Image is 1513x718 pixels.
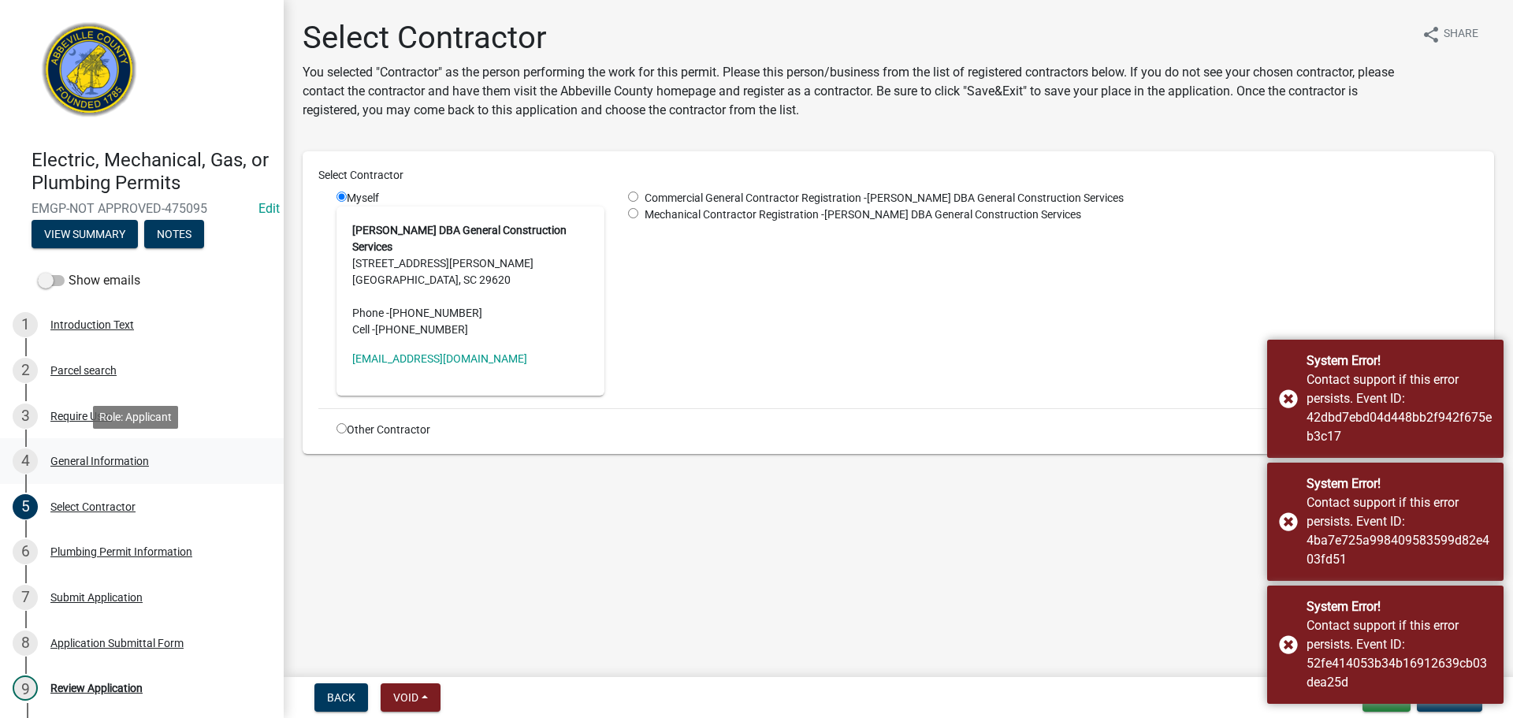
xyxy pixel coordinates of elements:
[38,271,140,290] label: Show emails
[50,638,184,649] div: Application Submittal Form
[50,501,136,512] div: Select Contractor
[13,312,38,337] div: 1
[50,365,117,376] div: Parcel search
[389,307,482,319] span: [PHONE_NUMBER]
[638,208,824,221] span: Mechanical Contractor Registration -
[616,206,1490,223] div: [PERSON_NAME] DBA General Construction Services
[352,323,375,336] abbr: Cell -
[50,319,134,330] div: Introduction Text
[13,585,38,610] div: 7
[144,229,204,241] wm-modal-confirm: Notes
[13,404,38,429] div: 3
[303,63,1409,120] p: You selected "Contractor" as the person performing the work for this permit. Please this person/b...
[50,592,143,603] div: Submit Application
[32,201,252,216] span: EMGP-NOT APPROVED-475095
[352,224,567,253] strong: [PERSON_NAME] DBA General Construction Services
[258,201,280,216] wm-modal-confirm: Edit Application Number
[352,222,589,338] address: [STREET_ADDRESS][PERSON_NAME] [GEOGRAPHIC_DATA], SC 29620
[32,220,138,248] button: View Summary
[352,307,389,319] abbr: Phone -
[303,19,1409,57] h1: Select Contractor
[336,190,604,396] div: Myself
[381,683,441,712] button: Void
[13,631,38,656] div: 8
[393,691,418,704] span: Void
[13,539,38,564] div: 6
[1444,25,1478,44] span: Share
[352,352,527,365] a: [EMAIL_ADDRESS][DOMAIN_NAME]
[1307,597,1492,616] div: System Error!
[375,323,468,336] span: [PHONE_NUMBER]
[1307,370,1492,446] div: Contact support if this error persists. Event ID: 42dbd7ebd04d448bb2f942f675eb3c17
[1422,25,1441,44] i: share
[50,411,112,422] div: Require User
[32,17,147,132] img: Abbeville County, South Carolina
[13,448,38,474] div: 4
[1307,493,1492,569] div: Contact support if this error persists. Event ID: 4ba7e725a998409583599d82e403fd51
[616,190,1490,206] div: [PERSON_NAME] DBA General Construction Services
[327,691,355,704] span: Back
[1307,352,1492,370] div: System Error!
[325,422,616,438] div: Other Contractor
[93,406,178,429] div: Role: Applicant
[50,456,149,467] div: General Information
[50,683,143,694] div: Review Application
[258,201,280,216] a: Edit
[144,220,204,248] button: Notes
[32,149,271,195] h4: Electric, Mechanical, Gas, or Plumbing Permits
[1307,474,1492,493] div: System Error!
[13,675,38,701] div: 9
[1409,19,1491,50] button: shareShare
[13,494,38,519] div: 5
[638,192,867,204] span: Commercial General Contractor Registration -
[314,683,368,712] button: Back
[50,546,192,557] div: Plumbing Permit Information
[307,167,1490,184] div: Select Contractor
[32,229,138,241] wm-modal-confirm: Summary
[13,358,38,383] div: 2
[1307,616,1492,692] div: Contact support if this error persists. Event ID: 52fe414053b34b16912639cb03dea25d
